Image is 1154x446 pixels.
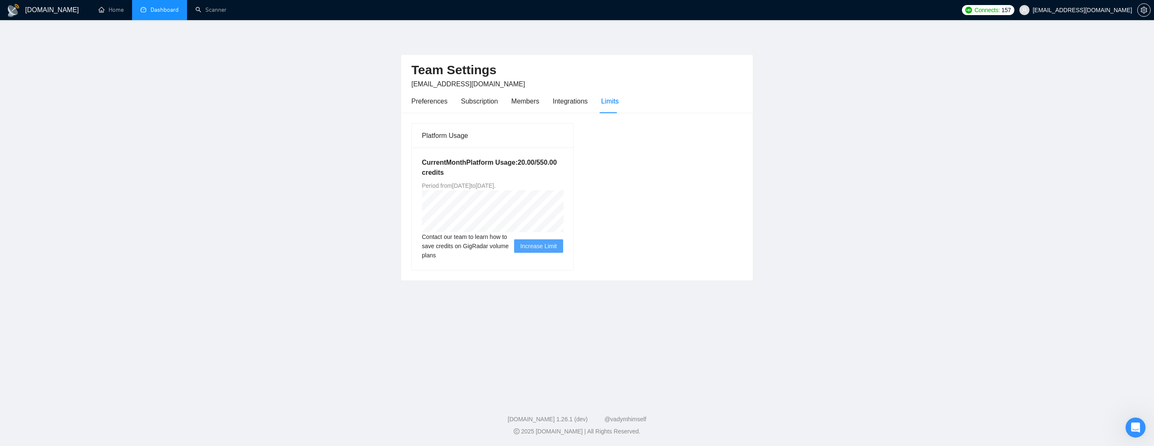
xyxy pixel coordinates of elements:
[604,416,646,423] a: @vadymhimself
[965,7,972,13] img: upwork-logo.png
[13,249,55,254] div: Nazar • 22h ago
[1125,417,1146,438] iframe: Intercom live chat
[53,275,60,281] button: Start recording
[147,3,162,18] div: Close
[975,5,1000,15] span: Connects:
[140,6,179,13] a: dashboardDashboard
[422,182,496,189] span: Period from [DATE] to [DATE] .
[514,428,520,434] span: copyright
[1001,5,1011,15] span: 157
[26,275,33,281] button: Emoji picker
[7,257,161,271] textarea: Message…
[7,4,20,17] img: logo
[7,427,1147,436] div: 2025 [DOMAIN_NAME] | All Rights Reserved.
[520,241,557,251] span: Increase Limit
[99,6,124,13] a: homeHome
[422,124,563,148] div: Platform Usage
[411,96,447,106] div: Preferences
[195,6,226,13] a: searchScanner
[422,158,563,178] h5: Current Month Platform Usage: 20.00 / 550.00 credits
[1137,7,1151,13] a: setting
[131,3,147,19] button: Home
[24,5,37,18] img: Profile image for Nazar
[41,10,57,19] p: Active
[29,34,150,41] span: Request related to a Business Manager
[461,96,498,106] div: Subscription
[13,94,131,201] div: 2️⃣ Avoiding AI-like tone: Start your proposal with a personalized first line - mention the clien...
[41,4,60,10] h1: Nazar
[1137,3,1151,17] button: setting
[511,96,539,106] div: Members
[553,96,588,106] div: Integrations
[508,416,588,423] a: [DOMAIN_NAME] 1.26.1 (dev)
[514,239,563,253] button: Increase Limit
[422,232,514,260] span: Contact our team to learn how to save credits on GigRadar volume plans
[11,29,157,46] a: Request related to a Business Manager
[13,201,131,242] div: Also, regarding your other question - I’ll check this point with our team to confirm that everyth...
[5,3,21,19] button: go back
[144,271,157,285] button: Send a message…
[40,275,47,281] button: Gif picker
[1021,7,1027,13] span: user
[601,96,619,106] div: Limits
[411,62,743,79] h2: Team Settings
[13,275,20,281] button: Upload attachment
[411,80,525,88] span: [EMAIL_ADDRESS][DOMAIN_NAME]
